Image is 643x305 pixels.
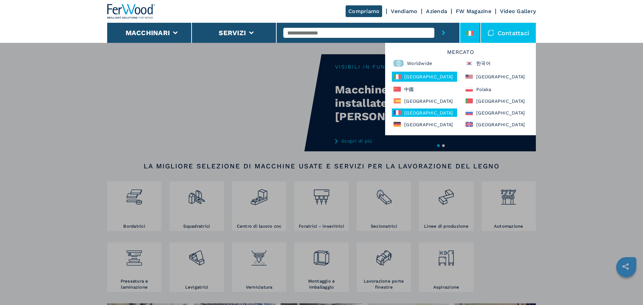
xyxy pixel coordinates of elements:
button: submit-button [434,23,453,43]
div: [GEOGRAPHIC_DATA] [464,120,529,129]
img: Contattaci [488,29,494,36]
a: Video Gallery [500,8,536,14]
button: Macchinari [126,29,170,37]
div: 한국어 [464,58,529,68]
div: 中國 [392,85,457,93]
button: Servizi [219,29,246,37]
a: Vendiamo [391,8,417,14]
div: [GEOGRAPHIC_DATA] [392,97,457,105]
div: [GEOGRAPHIC_DATA] [464,72,529,82]
div: [GEOGRAPHIC_DATA] [392,108,457,117]
h6: Mercato [388,50,532,58]
a: Azienda [426,8,447,14]
div: Worldwide [392,58,457,68]
a: FW Magazine [456,8,491,14]
img: Ferwood [107,4,155,19]
div: [GEOGRAPHIC_DATA] [392,72,457,82]
div: Polska [464,85,529,93]
div: [GEOGRAPHIC_DATA] [392,120,457,129]
div: [GEOGRAPHIC_DATA] [464,97,529,105]
div: Contattaci [481,23,536,43]
div: [GEOGRAPHIC_DATA] [464,108,529,117]
a: Compriamo [346,5,382,17]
